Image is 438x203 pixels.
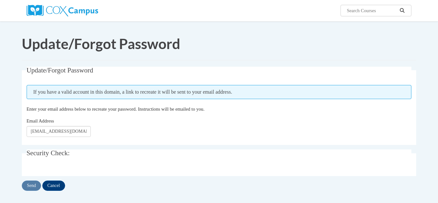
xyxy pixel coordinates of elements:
[27,7,98,13] a: Cox Campus
[346,7,398,14] input: Search Courses
[27,149,70,157] span: Security Check:
[27,126,91,137] input: Email
[400,8,405,13] i: 
[27,85,412,99] span: If you have a valid account in this domain, a link to recreate it will be sent to your email addr...
[27,66,93,74] span: Update/Forgot Password
[27,5,98,16] img: Cox Campus
[398,7,407,14] button: Search
[22,35,180,52] span: Update/Forgot Password
[27,106,205,112] span: Enter your email address below to recreate your password. Instructions will be emailed to you.
[42,181,65,191] input: Cancel
[27,118,54,123] span: Email Address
